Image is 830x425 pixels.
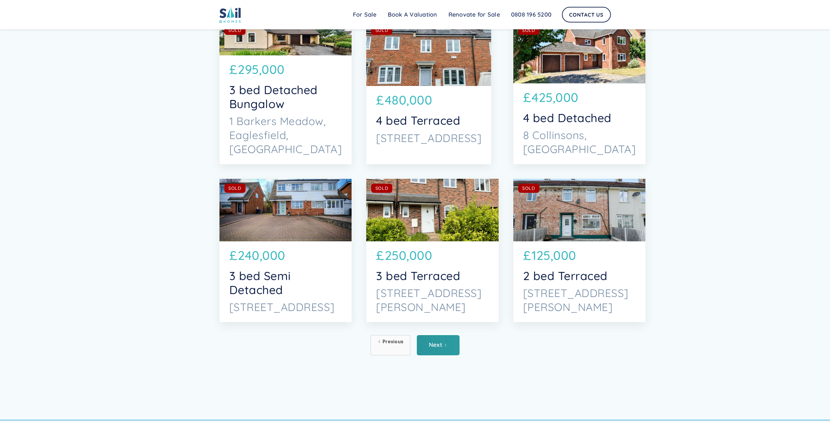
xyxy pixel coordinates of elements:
p: [STREET_ADDRESS] [376,131,481,145]
p: 125,000 [532,246,576,265]
p: 8 Collinsons, [GEOGRAPHIC_DATA] [523,128,636,156]
div: Previous [383,338,403,345]
p: 480,000 [385,91,432,109]
a: 0808 196 5200 [506,8,557,21]
p: 240,000 [238,246,285,265]
p: 4 bed Terraced [376,114,481,128]
p: 425,000 [532,88,579,107]
p: £ [229,60,237,79]
a: SOLD£480,0004 bed Terraced[STREET_ADDRESS] [366,21,491,164]
a: SOLD£250,0003 bed Terraced[STREET_ADDRESS][PERSON_NAME] [366,179,499,322]
p: 295,000 [238,60,285,79]
a: For Sale [347,8,382,21]
div: SOLD [375,27,388,34]
a: Book A Valuation [382,8,443,21]
p: £ [523,246,531,265]
p: 3 bed Terraced [376,269,489,283]
div: SOLD [522,27,535,34]
a: SOLD£125,0002 bed Terraced[STREET_ADDRESS][PERSON_NAME] [513,179,646,322]
p: £ [523,88,531,107]
a: Next Page [417,335,460,355]
p: 250,000 [385,246,432,265]
p: [STREET_ADDRESS][PERSON_NAME] [376,286,489,314]
p: [STREET_ADDRESS] [229,300,342,314]
p: £ [376,246,384,265]
a: Previous Page [370,335,410,355]
p: 2 bed Terraced [523,269,636,283]
p: £ [229,246,237,265]
div: SOLD [522,185,535,191]
p: 1 Barkers Meadow, Eaglesfield, [GEOGRAPHIC_DATA] [229,114,342,156]
img: sail home logo colored [219,7,241,23]
a: Contact Us [562,7,611,22]
div: List [219,335,611,355]
a: SOLD£295,0003 bed Detached Bungalow1 Barkers Meadow, Eaglesfield, [GEOGRAPHIC_DATA] [219,21,352,164]
p: 4 bed Detached [523,111,636,125]
div: SOLD [228,185,241,191]
a: SOLD£425,0004 bed Detached8 Collinsons, [GEOGRAPHIC_DATA] [513,21,646,164]
p: 3 bed Semi Detached [229,269,342,297]
div: Next [429,342,442,348]
a: SOLD£240,0003 bed Semi Detached[STREET_ADDRESS] [219,179,352,322]
div: SOLD [228,27,241,34]
p: £ [376,91,384,109]
p: [STREET_ADDRESS][PERSON_NAME] [523,286,636,314]
a: Renovate for Sale [443,8,506,21]
p: 3 bed Detached Bungalow [229,83,342,111]
div: SOLD [375,185,388,191]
